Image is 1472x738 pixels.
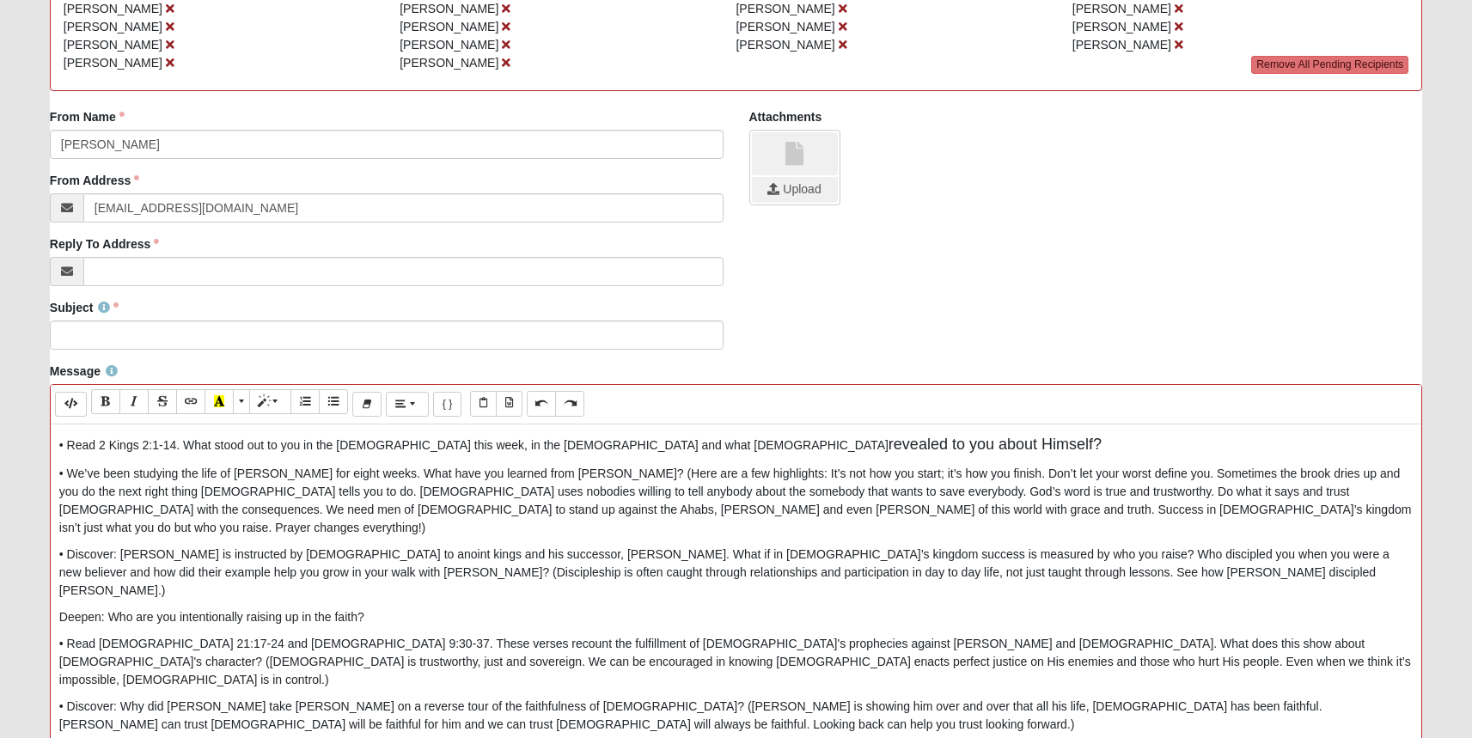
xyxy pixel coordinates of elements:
[433,392,462,417] button: Merge Field
[749,108,822,125] label: Attachments
[176,389,205,414] button: Link (⌘+K)
[496,391,522,416] button: Paste from Word
[1072,20,1171,34] span: [PERSON_NAME]
[400,20,498,34] span: [PERSON_NAME]
[55,392,87,417] button: Code Editor
[59,433,1413,456] p: • Read 2 Kings 2:1-14. What stood out to you in the [DEMOGRAPHIC_DATA] this week, in the [DEMOGRA...
[249,389,291,414] button: Style
[50,172,139,189] label: From Address
[50,108,125,125] label: From Name
[91,389,120,414] button: Bold (⌘+B)
[50,235,159,253] label: Reply To Address
[205,389,234,414] button: Recent Color
[64,2,162,15] span: [PERSON_NAME]
[50,363,118,380] label: Message
[386,392,428,417] button: Paragraph
[59,546,1413,600] p: • Discover: [PERSON_NAME] is instructed by [DEMOGRAPHIC_DATA] to anoint kings and his successor, ...
[527,391,556,416] button: Undo (⌘+Z)
[64,56,162,70] span: [PERSON_NAME]
[889,436,1102,453] span: revealed to you about Himself?
[319,389,348,414] button: Unordered list (⌘+⇧+NUM7)
[736,2,834,15] span: [PERSON_NAME]
[1251,56,1408,74] a: Remove All Pending Recipients
[400,56,498,70] span: [PERSON_NAME]
[290,389,320,414] button: Ordered list (⌘+⇧+NUM8)
[233,389,250,414] button: More Color
[352,392,382,417] button: Remove Font Style (⌘+\)
[50,299,119,316] label: Subject
[148,389,177,414] button: Strikethrough (⌘+⇧+S)
[119,389,149,414] button: Italic (⌘+I)
[59,465,1413,537] p: • We’ve been studying the life of [PERSON_NAME] for eight weeks. What have you learned from [PERS...
[59,698,1413,734] p: • Discover: Why did [PERSON_NAME] take [PERSON_NAME] on a reverse tour of the faithfulness of [DE...
[59,635,1413,689] p: • Read [DEMOGRAPHIC_DATA] 21:17-24 and [DEMOGRAPHIC_DATA] 9:30-37. These verses recount the fulfi...
[555,391,584,416] button: Redo (⌘+⇧+Z)
[400,38,498,52] span: [PERSON_NAME]
[736,20,834,34] span: [PERSON_NAME]
[400,2,498,15] span: [PERSON_NAME]
[64,20,162,34] span: [PERSON_NAME]
[470,391,497,416] button: Paste Text
[736,38,834,52] span: [PERSON_NAME]
[1072,2,1171,15] span: [PERSON_NAME]
[59,608,1413,626] p: Deepen: Who are you intentionally raising up in the faith?
[64,38,162,52] span: [PERSON_NAME]
[1072,38,1171,52] span: [PERSON_NAME]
